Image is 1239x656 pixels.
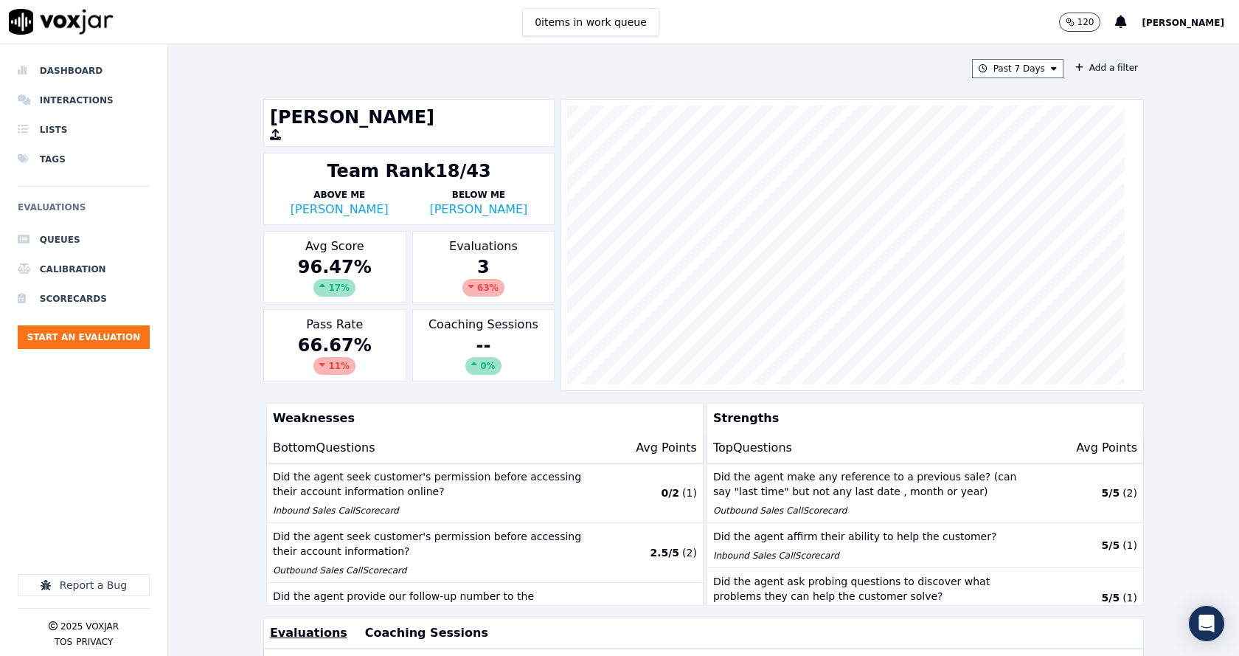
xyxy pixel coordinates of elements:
[273,529,591,559] p: Did the agent seek customer's permission before accessing their account information?
[1102,590,1120,605] p: 5 / 5
[682,486,697,500] p: ( 1 )
[263,231,406,303] div: Avg Score
[18,574,150,596] button: Report a Bug
[1122,538,1137,553] p: ( 1 )
[9,9,114,35] img: voxjar logo
[713,574,1031,604] p: Did the agent ask probing questions to discover what problems they can help the customer solve?
[713,505,1031,517] p: Outbound Sales Call Scorecard
[267,404,697,433] p: Weaknesses
[18,284,150,314] a: Scorecards
[273,439,375,457] p: Bottom Questions
[267,583,703,643] button: Did the agent provide our follow-up number to the customer? Outbound Sales CallScorecard 1/2 (2)
[18,325,150,349] button: Start an Evaluation
[972,59,1063,78] button: Past 7 Days
[650,545,679,560] p: 2.5 / 5
[55,636,72,648] button: TOS
[412,231,555,303] div: Evaluations
[707,463,1143,523] button: Did the agent make any reference to a previous sale? (can say "last time" but not any last date ,...
[18,145,150,174] a: Tags
[1069,59,1144,77] button: Add a filter
[327,159,490,183] div: Team Rank 18/43
[273,469,591,499] p: Did the agent seek customer's permission before accessing their account information online?
[636,439,697,457] p: Avg Points
[522,8,659,36] button: 0items in work queue
[707,568,1143,628] button: Did the agent ask probing questions to discover what problems they can help the customer solve? I...
[409,189,549,201] p: Below Me
[18,198,150,225] h6: Evaluations
[419,334,549,375] div: --
[365,624,488,642] button: Coaching Sessions
[76,636,113,648] button: Privacy
[270,255,400,297] div: 96.47 %
[462,279,504,297] div: 63 %
[707,404,1137,433] p: Strengths
[273,564,591,576] p: Outbound Sales Call Scorecard
[1102,538,1120,553] p: 5 / 5
[60,621,119,632] p: 2025 Voxjar
[1122,590,1137,605] p: ( 1 )
[713,529,1031,544] p: Did the agent affirm their ability to help the customer?
[18,86,150,115] a: Interactions
[707,523,1143,568] button: Did the agent affirm their ability to help the customer? Inbound Sales CallScorecard 5/5 (1)
[419,255,549,297] div: 3
[270,334,400,375] div: 66.67 %
[713,469,1031,499] p: Did the agent make any reference to a previous sale? (can say "last time" but not any last date ,...
[713,550,1031,562] p: Inbound Sales Call Scorecard
[1102,486,1120,500] p: 5 / 5
[18,225,150,255] a: Queues
[1076,439,1137,457] p: Avg Points
[661,486,679,500] p: 0 / 2
[1142,13,1239,31] button: [PERSON_NAME]
[270,624,347,642] button: Evaluations
[18,56,150,86] a: Dashboard
[1059,13,1116,32] button: 120
[291,202,389,216] a: [PERSON_NAME]
[273,589,591,618] p: Did the agent provide our follow-up number to the customer?
[429,202,527,216] a: [PERSON_NAME]
[270,189,409,201] p: Above Me
[1142,18,1224,28] span: [PERSON_NAME]
[267,463,703,523] button: Did the agent seek customer's permission before accessing their account information online? Inbou...
[1077,16,1094,28] p: 120
[18,115,150,145] a: Lists
[273,505,591,517] p: Inbound Sales Call Scorecard
[465,357,501,375] div: 0%
[1122,486,1137,500] p: ( 2 )
[682,545,697,560] p: ( 2 )
[18,255,150,284] a: Calibration
[412,309,555,381] div: Coaching Sessions
[713,439,792,457] p: Top Questions
[313,357,355,375] div: 11 %
[1189,606,1224,641] div: Open Intercom Messenger
[263,309,406,381] div: Pass Rate
[1059,13,1101,32] button: 120
[267,523,703,583] button: Did the agent seek customer's permission before accessing their account information? Outbound Sal...
[270,106,548,129] h1: [PERSON_NAME]
[313,279,355,297] div: 17 %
